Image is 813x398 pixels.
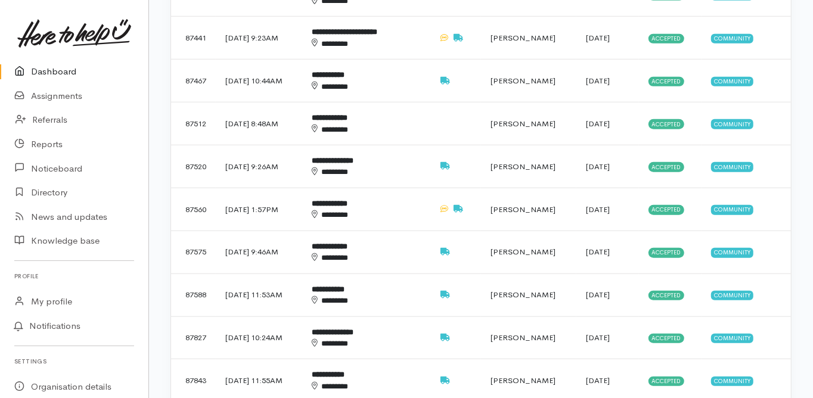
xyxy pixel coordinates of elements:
h6: Settings [14,353,134,369]
td: 87827 [171,316,216,359]
td: [DATE] 1:57PM [216,188,302,231]
time: [DATE] [586,375,610,385]
span: Accepted [648,77,685,86]
td: [DATE] 9:26AM [216,145,302,188]
span: Accepted [648,162,685,172]
time: [DATE] [586,119,610,129]
td: 87575 [171,231,216,273]
time: [DATE] [586,33,610,43]
time: [DATE] [586,76,610,86]
td: 87441 [171,17,216,60]
td: [PERSON_NAME] [481,273,576,316]
span: Community [711,291,753,300]
td: 87520 [171,145,216,188]
time: [DATE] [586,290,610,300]
span: Community [711,377,753,386]
td: [PERSON_NAME] [481,231,576,273]
td: [PERSON_NAME] [481,102,576,145]
span: Accepted [648,248,685,257]
td: 87467 [171,60,216,102]
td: [DATE] 9:46AM [216,231,302,273]
td: [PERSON_NAME] [481,60,576,102]
time: [DATE] [586,332,610,343]
span: Community [711,248,753,257]
td: [PERSON_NAME] [481,188,576,231]
span: Community [711,205,753,214]
td: 87512 [171,102,216,145]
span: Community [711,334,753,343]
span: Accepted [648,377,685,386]
span: Community [711,119,753,129]
td: [PERSON_NAME] [481,17,576,60]
time: [DATE] [586,204,610,214]
td: [PERSON_NAME] [481,316,576,359]
span: Accepted [648,334,685,343]
time: [DATE] [586,247,610,257]
span: Community [711,77,753,86]
span: Community [711,34,753,43]
td: [DATE] 9:23AM [216,17,302,60]
span: Community [711,162,753,172]
span: Accepted [648,205,685,214]
td: [DATE] 10:24AM [216,316,302,359]
td: 87588 [171,273,216,316]
span: Accepted [648,34,685,43]
td: [DATE] 11:53AM [216,273,302,316]
td: [PERSON_NAME] [481,145,576,188]
td: [DATE] 10:44AM [216,60,302,102]
span: Accepted [648,119,685,129]
td: 87560 [171,188,216,231]
h6: Profile [14,268,134,284]
td: [DATE] 8:48AM [216,102,302,145]
time: [DATE] [586,161,610,172]
span: Accepted [648,291,685,300]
